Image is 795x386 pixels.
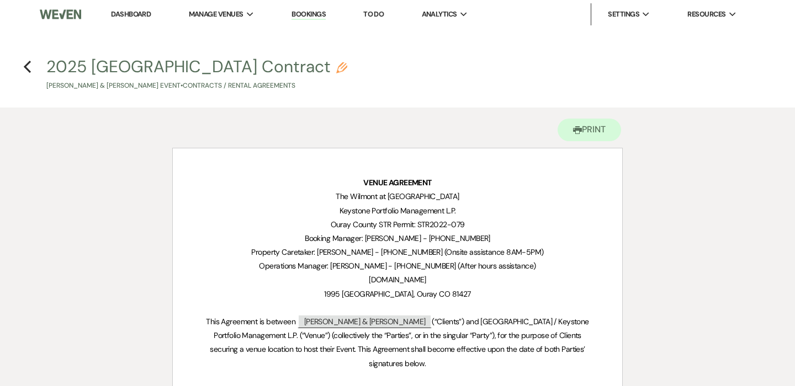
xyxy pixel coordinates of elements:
[608,9,639,20] span: Settings
[687,9,725,20] span: Resources
[189,9,243,20] span: Manage Venues
[305,233,490,243] span: Booking Manager: [PERSON_NAME] - [PHONE_NUMBER]
[369,275,426,285] span: [DOMAIN_NAME]
[46,58,347,91] button: 2025 [GEOGRAPHIC_DATA] Contract[PERSON_NAME] & [PERSON_NAME] Event•Contracts / Rental Agreements
[422,9,457,20] span: Analytics
[363,178,432,187] strong: VENUE AGREEMENT
[46,81,347,91] p: [PERSON_NAME] & [PERSON_NAME] Event • Contracts / Rental Agreements
[40,3,81,26] img: Weven Logo
[558,119,621,141] button: Print
[298,314,432,328] span: [PERSON_NAME] & [PERSON_NAME]
[340,206,456,216] span: Keystone Portfolio Management L.P.
[324,289,471,299] span: 1995 [GEOGRAPHIC_DATA], Ouray CO 81427
[111,9,151,19] a: Dashboard
[363,9,384,19] a: To Do
[331,219,465,229] span: Ouray County STR Permit: STR2022-079
[210,317,591,368] span: (“Clients”) and [GEOGRAPHIC_DATA] / Keystone Portfolio Management L.P. (“Venue”) (collectively th...
[336,191,459,201] span: The Wilmont at [GEOGRAPHIC_DATA]
[206,317,295,326] span: This Agreement is between
[291,9,326,20] a: Bookings
[259,261,536,271] span: Operations Manager: [PERSON_NAME] - [PHONE_NUMBER] (After hours assistance)
[251,247,543,257] span: Property Caretaker: [PERSON_NAME] - [PHONE_NUMBER] (Onsite assistance 8AM-5PM)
